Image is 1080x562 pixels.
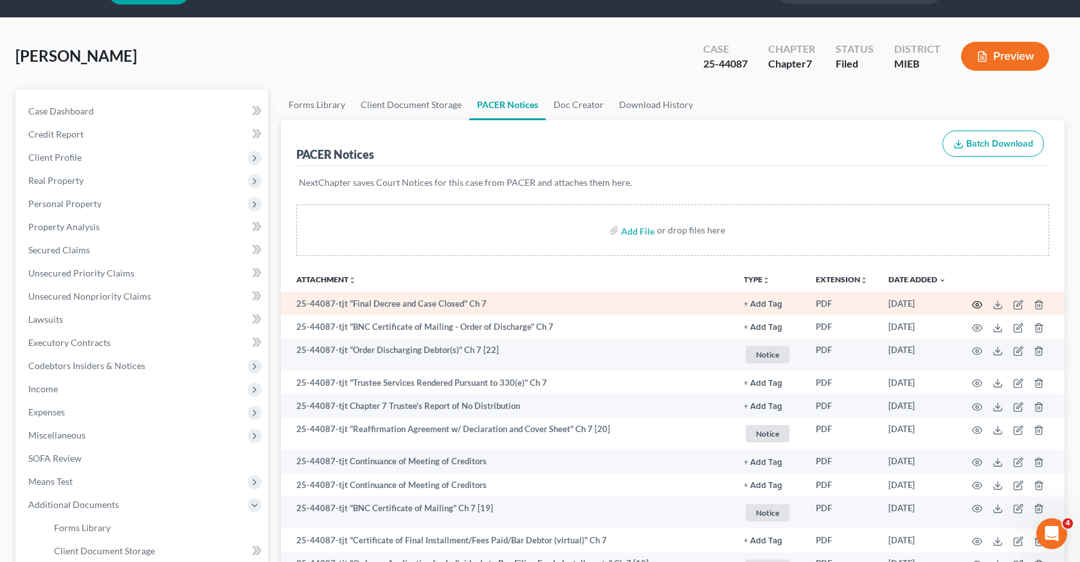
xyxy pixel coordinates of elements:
td: [DATE] [878,339,957,372]
button: + Add Tag [744,482,782,490]
a: Lawsuits [18,308,268,331]
a: Unsecured Nonpriority Claims [18,285,268,308]
td: PDF [806,315,878,338]
span: Expenses [28,406,65,417]
a: + Add Tag [744,298,795,310]
a: Notice [744,344,795,365]
a: Download History [611,89,701,120]
button: Batch Download [942,131,1044,158]
td: PDF [806,529,878,552]
span: 4 [1063,518,1073,529]
span: 7 [806,57,812,69]
td: 25-44087-tjt "Final Decree and Case Closed" Ch 7 [281,292,733,315]
button: + Add Tag [744,458,782,467]
span: Executory Contracts [28,337,111,348]
div: PACER Notices [296,147,374,162]
td: PDF [806,417,878,450]
div: Chapter [768,57,815,71]
a: Doc Creator [546,89,611,120]
a: + Add Tag [744,377,795,389]
button: + Add Tag [744,300,782,309]
td: [DATE] [878,496,957,529]
td: 25-44087-tjt "BNC Certificate of Mailing" Ch 7 [19] [281,496,733,529]
a: + Add Tag [744,455,795,467]
td: [DATE] [878,417,957,450]
div: Case [703,42,748,57]
i: expand_more [939,276,946,284]
td: 25-44087-tjt "Certificate of Final Installment/Fees Paid/Bar Debtor (virtual)" Ch 7 [281,529,733,552]
span: Client Profile [28,152,82,163]
a: Case Dashboard [18,100,268,123]
td: [DATE] [878,394,957,417]
button: + Add Tag [744,323,782,332]
span: [PERSON_NAME] [15,46,137,65]
iframe: Intercom live chat [1036,518,1067,549]
a: Unsecured Priority Claims [18,262,268,285]
td: 25-44087-tjt Continuance of Meeting of Creditors [281,473,733,496]
td: 25-44087-tjt Chapter 7 Trustee's Report of No Distribution [281,394,733,417]
a: Property Analysis [18,215,268,239]
a: Forms Library [44,516,268,539]
a: + Add Tag [744,400,795,412]
span: Forms Library [54,522,111,533]
span: Additional Documents [28,499,119,510]
span: Client Document Storage [54,545,155,556]
td: [DATE] [878,292,957,315]
div: Status [836,42,874,57]
span: Means Test [28,476,73,487]
td: [DATE] [878,371,957,394]
td: [DATE] [878,473,957,496]
td: PDF [806,450,878,473]
a: Credit Report [18,123,268,146]
span: Notice [746,346,789,363]
td: 25-44087-tjt Continuance of Meeting of Creditors [281,450,733,473]
td: 25-44087-tjt "Order Discharging Debtor(s)" Ch 7 [22] [281,339,733,372]
span: Credit Report [28,129,84,140]
span: Unsecured Priority Claims [28,267,134,278]
button: + Add Tag [744,403,782,411]
span: Property Analysis [28,221,100,232]
td: [DATE] [878,315,957,338]
a: + Add Tag [744,479,795,491]
td: 25-44087-tjt "Reaffirmation Agreement w/ Declaration and Cover Sheet" Ch 7 [20] [281,417,733,450]
a: PACER Notices [469,89,546,120]
span: Notice [746,425,789,442]
span: Personal Property [28,198,102,209]
i: unfold_more [860,276,868,284]
i: unfold_more [762,276,770,284]
button: + Add Tag [744,379,782,388]
td: [DATE] [878,529,957,552]
span: Miscellaneous [28,430,85,440]
td: PDF [806,371,878,394]
a: Notice [744,502,795,523]
button: TYPEunfold_more [744,276,770,284]
span: Batch Download [966,138,1033,149]
button: Preview [961,42,1049,71]
span: SOFA Review [28,453,82,464]
a: Date Added expand_more [888,275,946,284]
a: SOFA Review [18,447,268,470]
td: 25-44087-tjt "Trustee Services Rendered Pursuant to 330(e)" Ch 7 [281,371,733,394]
div: District [894,42,941,57]
div: Filed [836,57,874,71]
a: Attachmentunfold_more [296,275,356,284]
span: Codebtors Insiders & Notices [28,360,145,371]
a: Executory Contracts [18,331,268,354]
td: PDF [806,473,878,496]
span: Lawsuits [28,314,63,325]
span: Unsecured Nonpriority Claims [28,291,151,302]
div: 25-44087 [703,57,748,71]
span: Case Dashboard [28,105,94,116]
span: Real Property [28,175,84,186]
a: Notice [744,423,795,444]
td: [DATE] [878,450,957,473]
td: 25-44087-tjt "BNC Certificate of Mailing - Order of Discharge" Ch 7 [281,315,733,338]
td: PDF [806,292,878,315]
td: PDF [806,496,878,529]
a: Forms Library [281,89,353,120]
a: Secured Claims [18,239,268,262]
p: NextChapter saves Court Notices for this case from PACER and attaches them here. [299,176,1047,189]
td: PDF [806,339,878,372]
div: MIEB [894,57,941,71]
td: PDF [806,394,878,417]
